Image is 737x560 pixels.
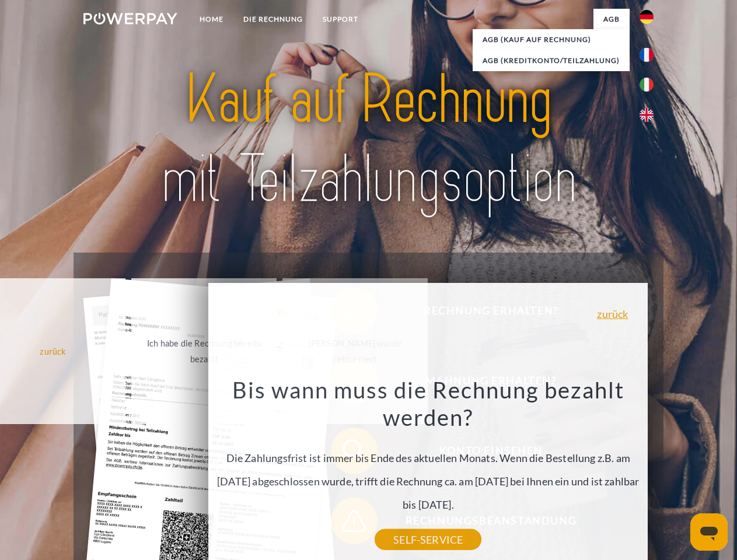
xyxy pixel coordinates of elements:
[215,376,641,540] div: Die Zahlungsfrist ist immer bis Ende des aktuellen Monats. Wenn die Bestellung z.B. am [DATE] abg...
[690,513,728,551] iframe: Schaltfläche zum Öffnen des Messaging-Fensters
[313,9,368,30] a: SUPPORT
[190,9,233,30] a: Home
[233,9,313,30] a: DIE RECHNUNG
[597,309,628,319] a: zurück
[593,9,630,30] a: agb
[640,108,654,122] img: en
[111,56,626,223] img: title-powerpay_de.svg
[640,78,654,92] img: it
[138,335,270,367] div: Ich habe die Rechnung bereits bezahlt
[473,50,630,71] a: AGB (Kreditkonto/Teilzahlung)
[640,48,654,62] img: fr
[215,376,641,432] h3: Bis wann muss die Rechnung bezahlt werden?
[640,10,654,24] img: de
[83,13,177,24] img: logo-powerpay-white.svg
[473,29,630,50] a: AGB (Kauf auf Rechnung)
[375,529,481,550] a: SELF-SERVICE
